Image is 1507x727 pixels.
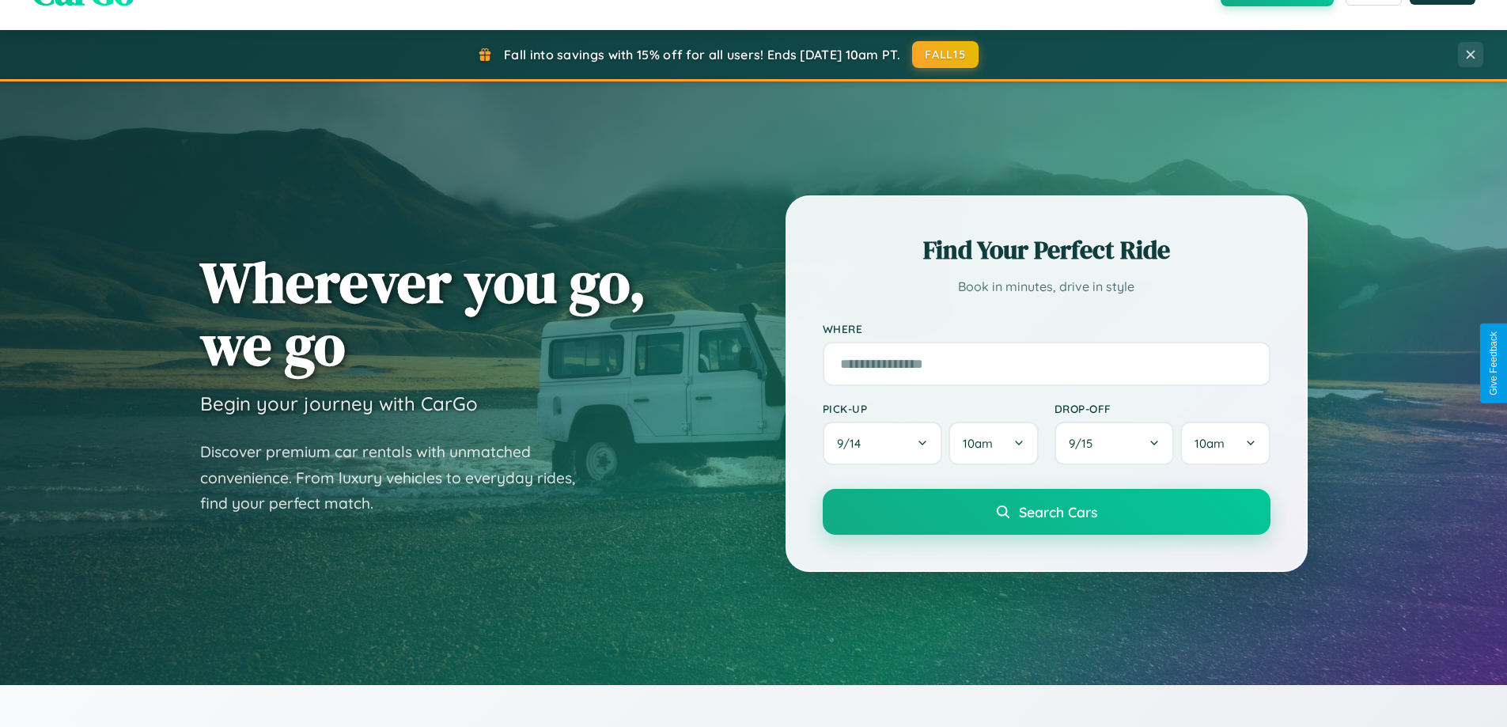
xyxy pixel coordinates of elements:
button: FALL15 [912,41,979,68]
button: 9/15 [1055,422,1175,465]
span: 9 / 15 [1069,436,1100,451]
label: Pick-up [823,402,1039,415]
button: Search Cars [823,489,1270,535]
div: Give Feedback [1488,331,1499,396]
h2: Find Your Perfect Ride [823,233,1270,267]
button: 10am [1180,422,1270,465]
span: 10am [963,436,993,451]
span: Fall into savings with 15% off for all users! Ends [DATE] 10am PT. [504,47,900,62]
p: Book in minutes, drive in style [823,275,1270,298]
button: 10am [949,422,1038,465]
label: Drop-off [1055,402,1270,415]
span: Search Cars [1019,503,1097,521]
button: 9/14 [823,422,943,465]
span: 10am [1195,436,1225,451]
h3: Begin your journey with CarGo [200,392,478,415]
p: Discover premium car rentals with unmatched convenience. From luxury vehicles to everyday rides, ... [200,439,596,517]
label: Where [823,322,1270,335]
h1: Wherever you go, we go [200,251,646,376]
span: 9 / 14 [837,436,869,451]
